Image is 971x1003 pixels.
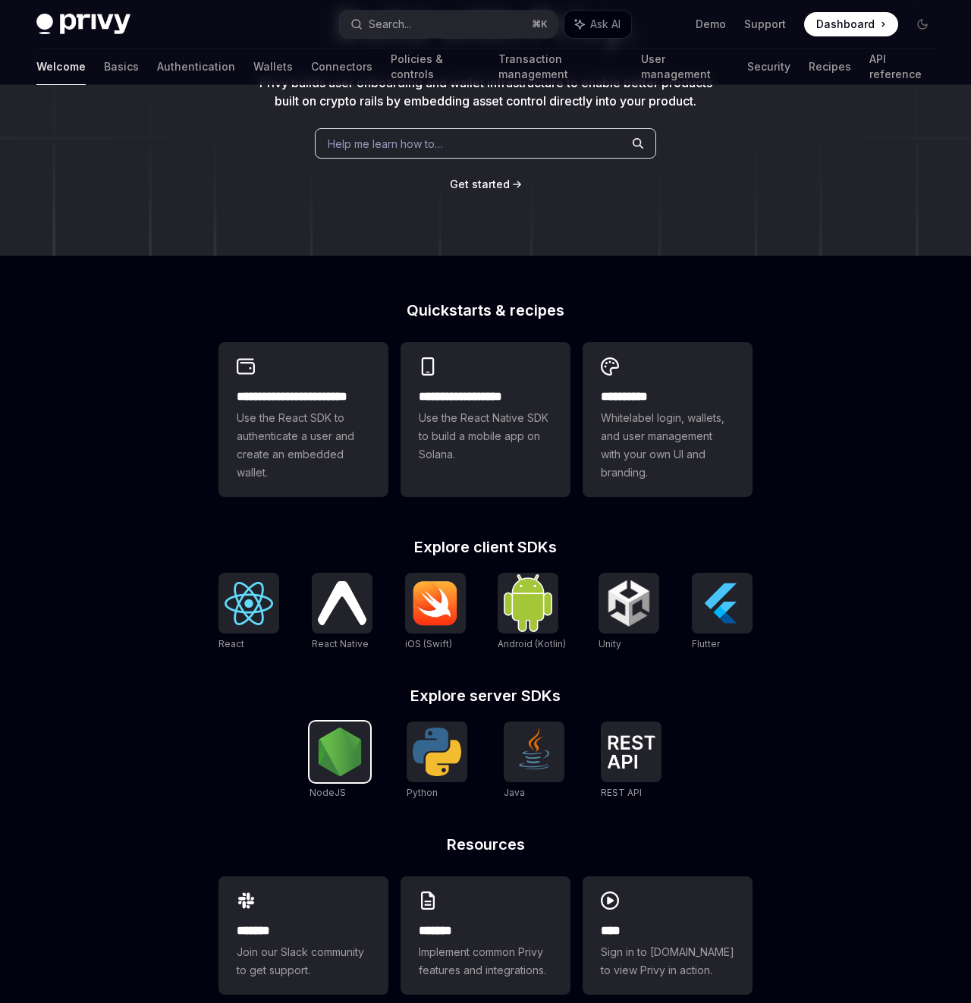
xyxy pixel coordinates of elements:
span: REST API [601,787,642,798]
a: Recipes [809,49,851,85]
a: Demo [696,17,726,32]
img: Flutter [698,579,746,627]
a: JavaJava [504,722,564,800]
span: Use the React Native SDK to build a mobile app on Solana. [419,409,552,464]
a: FlutterFlutter [692,573,753,652]
a: Authentication [157,49,235,85]
a: Transaction management [498,49,622,85]
a: PythonPython [407,722,467,800]
span: Whitelabel login, wallets, and user management with your own UI and branding. [601,409,734,482]
a: Android (Kotlin)Android (Kotlin) [498,573,566,652]
button: Toggle dark mode [910,12,935,36]
a: Wallets [253,49,293,85]
a: Basics [104,49,139,85]
span: NodeJS [310,787,346,798]
a: Welcome [36,49,86,85]
span: Help me learn how to… [328,136,443,152]
img: iOS (Swift) [411,580,460,626]
img: React Native [318,581,366,624]
a: REST APIREST API [601,722,661,800]
span: Get started [450,178,510,190]
h2: Explore client SDKs [218,539,753,555]
span: Use the React SDK to authenticate a user and create an embedded wallet. [237,409,370,482]
a: UnityUnity [599,573,659,652]
span: React [218,638,244,649]
h2: Quickstarts & recipes [218,303,753,318]
a: User management [641,49,729,85]
img: React [225,582,273,625]
a: Connectors [311,49,372,85]
span: Implement common Privy features and integrations. [419,943,552,979]
a: React NativeReact Native [312,573,372,652]
a: Support [744,17,786,32]
img: Unity [605,579,653,627]
img: Python [413,728,461,776]
span: Dashboard [816,17,875,32]
span: Sign in to [DOMAIN_NAME] to view Privy in action. [601,943,734,979]
span: Android (Kotlin) [498,638,566,649]
span: Java [504,787,525,798]
span: iOS (Swift) [405,638,452,649]
img: Android (Kotlin) [504,574,552,631]
img: NodeJS [316,728,364,776]
span: Unity [599,638,621,649]
h2: Resources [218,837,753,852]
button: Search...⌘K [340,11,557,38]
span: Python [407,787,438,798]
a: **** **Implement common Privy features and integrations. [401,876,570,995]
a: **** **** **** ***Use the React Native SDK to build a mobile app on Solana. [401,342,570,497]
span: ⌘ K [532,18,548,30]
a: **** *****Whitelabel login, wallets, and user management with your own UI and branding. [583,342,753,497]
a: **** **Join our Slack community to get support. [218,876,388,995]
a: Policies & controls [391,49,480,85]
a: API reference [869,49,935,85]
h2: Explore server SDKs [218,688,753,703]
div: Search... [369,15,411,33]
a: ReactReact [218,573,279,652]
a: Security [747,49,790,85]
img: Java [510,728,558,776]
a: NodeJSNodeJS [310,722,370,800]
span: Ask AI [590,17,621,32]
img: dark logo [36,14,130,35]
a: Dashboard [804,12,898,36]
span: React Native [312,638,369,649]
img: REST API [607,735,655,769]
button: Ask AI [564,11,631,38]
a: Get started [450,177,510,192]
a: iOS (Swift)iOS (Swift) [405,573,466,652]
a: ****Sign in to [DOMAIN_NAME] to view Privy in action. [583,876,753,995]
span: Flutter [692,638,720,649]
span: Join our Slack community to get support. [237,943,370,979]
